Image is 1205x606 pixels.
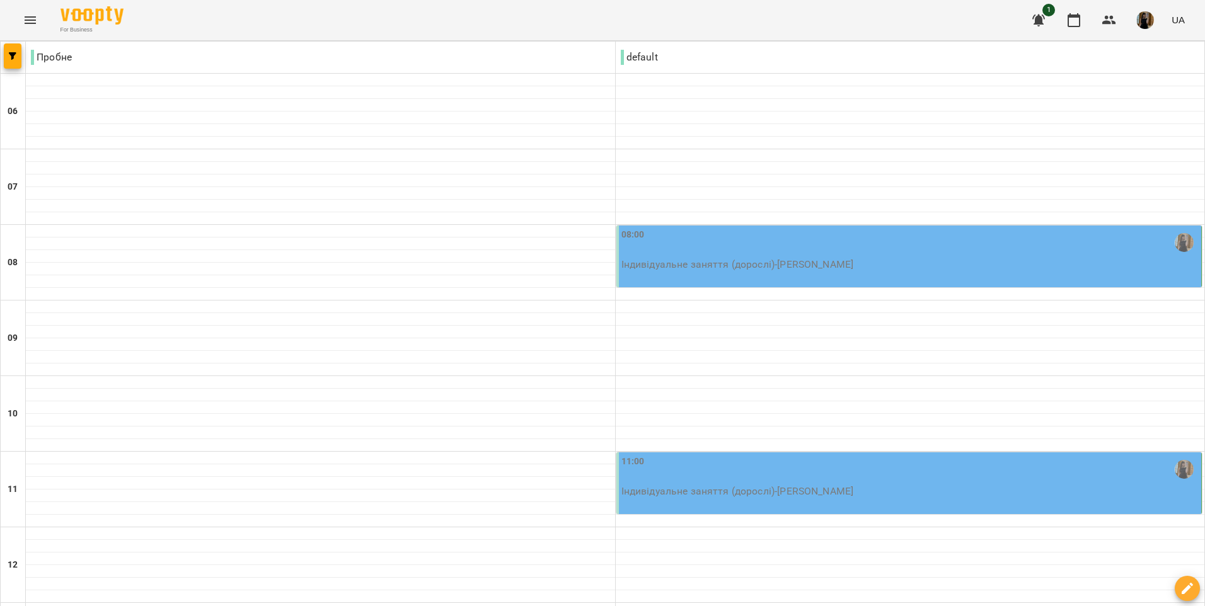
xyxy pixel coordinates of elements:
label: 11:00 [621,455,645,469]
img: 283d04c281e4d03bc9b10f0e1c453e6b.jpg [1136,11,1154,29]
button: UA [1167,8,1190,31]
label: 08:00 [621,228,645,242]
img: Островська Діана Володимирівна [1175,233,1194,252]
p: Пробне [31,50,72,65]
button: Menu [15,5,45,35]
h6: 11 [8,483,18,496]
h6: 07 [8,180,18,194]
p: Індивідуальне заняття (дорослі) - [PERSON_NAME] [621,484,1199,499]
p: default [621,50,658,65]
span: UA [1172,13,1185,26]
h6: 08 [8,256,18,270]
h6: 10 [8,407,18,421]
span: For Business [61,26,124,34]
img: Voopty Logo [61,6,124,25]
span: 1 [1042,4,1055,16]
h6: 12 [8,558,18,572]
p: Індивідуальне заняття (дорослі) - [PERSON_NAME] [621,257,1199,272]
h6: 09 [8,331,18,345]
img: Островська Діана Володимирівна [1175,460,1194,479]
h6: 06 [8,105,18,118]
